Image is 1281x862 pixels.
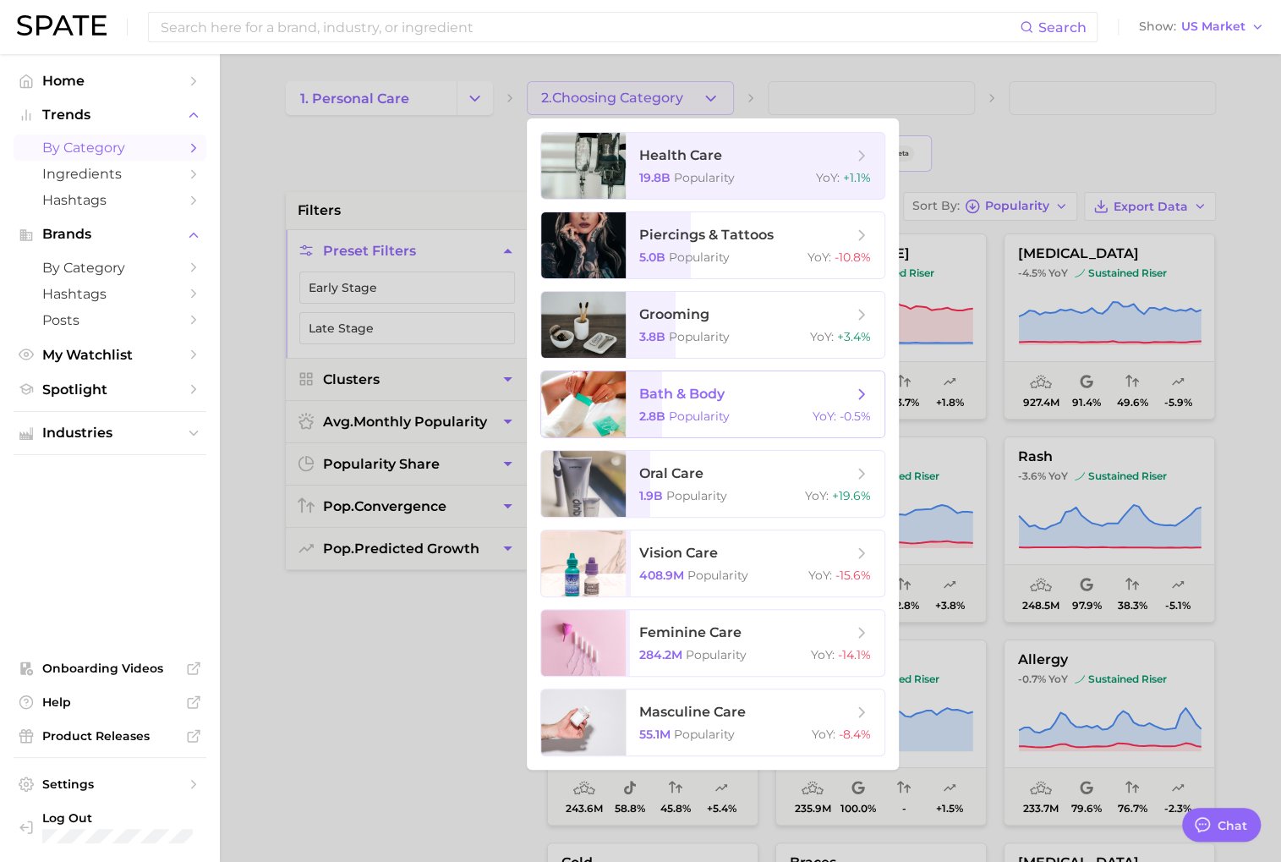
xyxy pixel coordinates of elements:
span: Posts [42,312,178,328]
span: 55.1m [639,727,671,742]
a: Product Releases [14,723,206,749]
span: YoY : [813,409,836,424]
a: Settings [14,771,206,797]
span: Log Out [42,810,193,826]
button: Trends [14,102,206,128]
span: 5.0b [639,250,665,265]
span: Spotlight [42,382,178,398]
span: US Market [1181,22,1245,31]
button: Industries [14,420,206,446]
span: piercings & tattoos [639,227,774,243]
span: Popularity [674,727,735,742]
span: Popularity [674,170,735,185]
span: Popularity [669,409,730,424]
span: Hashtags [42,192,178,208]
span: 19.8b [639,170,671,185]
span: Product Releases [42,728,178,744]
span: Industries [42,426,178,441]
span: YoY : [812,727,835,742]
span: health care [639,147,722,163]
span: YoY : [816,170,840,185]
a: Onboarding Videos [14,656,206,681]
span: Popularity [669,250,730,265]
span: +1.1% [843,170,871,185]
a: My Watchlist [14,342,206,368]
span: by Category [42,140,178,156]
span: +19.6% [832,488,871,503]
span: +3.4% [837,329,871,344]
a: Posts [14,307,206,333]
span: YoY : [811,647,835,662]
a: Hashtags [14,281,206,307]
img: SPATE [17,15,107,36]
button: ShowUS Market [1135,16,1268,38]
span: Brands [42,227,178,242]
input: Search here for a brand, industry, or ingredient [159,13,1020,41]
span: Popularity [686,647,747,662]
a: by Category [14,135,206,161]
span: My Watchlist [42,347,178,363]
a: Hashtags [14,187,206,213]
span: Show [1139,22,1176,31]
span: -14.1% [838,647,871,662]
span: Home [42,73,178,89]
ul: 2.Choosing Category [527,118,899,770]
span: YoY : [808,568,832,583]
span: Onboarding Videos [42,661,178,676]
span: -15.6% [835,568,871,583]
button: Brands [14,222,206,247]
span: oral care [639,465,703,481]
span: Help [42,695,178,710]
a: Ingredients [14,161,206,187]
a: by Category [14,255,206,281]
span: vision care [639,545,718,561]
span: masculine care [639,704,746,720]
span: 3.8b [639,329,665,344]
span: 284.2m [639,647,682,662]
a: Help [14,689,206,715]
span: -0.5% [840,409,871,424]
span: Popularity [669,329,730,344]
span: 408.9m [639,568,684,583]
span: YoY : [807,250,831,265]
span: 1.9b [639,488,663,503]
span: Trends [42,107,178,123]
span: Popularity [687,568,748,583]
span: YoY : [810,329,834,344]
span: bath & body [639,386,725,402]
span: by Category [42,260,178,276]
a: Log out. Currently logged in with e-mail adam@spate.nyc. [14,805,206,848]
span: feminine care [639,624,742,640]
span: grooming [639,306,709,322]
a: Spotlight [14,376,206,403]
span: 2.8b [639,409,665,424]
a: Home [14,68,206,94]
span: Search [1038,19,1087,36]
span: Popularity [666,488,727,503]
span: Hashtags [42,286,178,302]
span: Ingredients [42,166,178,182]
span: -8.4% [839,727,871,742]
span: YoY : [805,488,829,503]
span: Settings [42,777,178,792]
span: -10.8% [835,250,871,265]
